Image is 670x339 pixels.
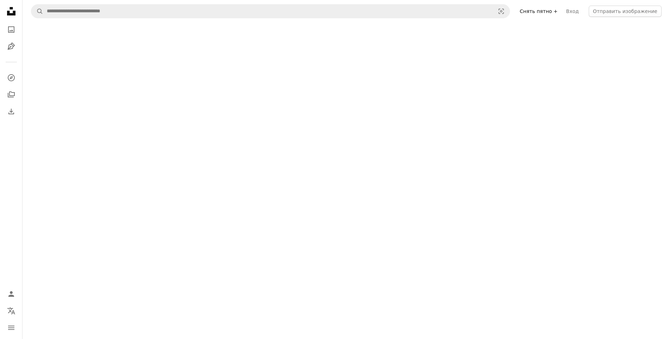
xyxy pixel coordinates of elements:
button: Язык [4,304,18,318]
a: Фото [4,23,18,37]
ya-tr-span: Отправить изображение [593,8,657,14]
a: Главная страница — Unplash [4,4,18,20]
a: Снять пятно + [516,6,562,17]
button: Визуальный поиск [493,5,510,18]
ya-tr-span: Вход [566,8,579,14]
button: Поиск Unsplash [31,5,43,18]
form: Поиск визуальных элементов по всему сайту [31,4,510,18]
a: Вход [562,6,583,17]
a: Войдите в систему / Зарегистрируйтесь [4,287,18,301]
a: История загрузок [4,104,18,119]
a: Коллекции [4,88,18,102]
button: Отправить изображение [589,6,662,17]
a: Иллюстрации [4,39,18,53]
button: Меню [4,321,18,335]
ya-tr-span: Снять пятно + [520,8,558,14]
a: Исследовать [4,71,18,85]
